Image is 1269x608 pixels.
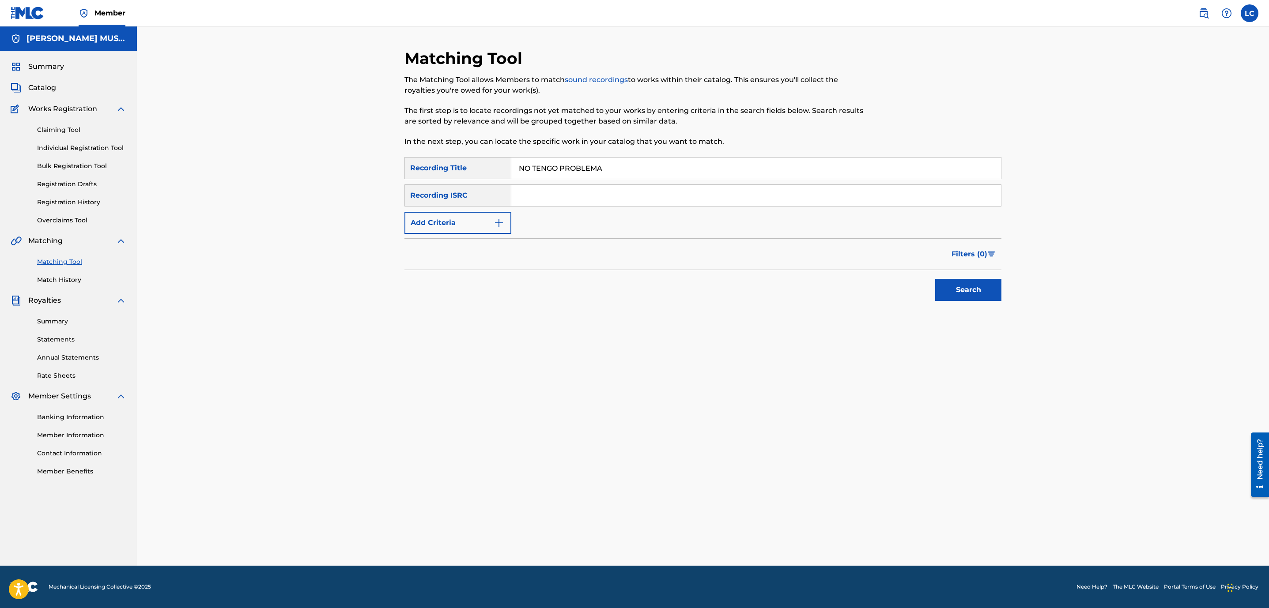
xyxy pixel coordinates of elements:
a: Need Help? [1076,583,1107,591]
a: Summary [37,317,126,326]
span: Filters ( 0 ) [952,249,987,259]
a: Individual Registration Tool [37,143,126,153]
span: Matching [28,236,63,246]
h2: Matching Tool [404,49,527,68]
a: Overclaims Tool [37,216,126,225]
button: Search [935,279,1001,301]
img: Member Settings [11,391,21,402]
div: Help [1218,4,1235,22]
span: Catalog [28,83,56,93]
a: Match History [37,275,126,285]
a: SummarySummary [11,61,64,72]
img: search [1198,8,1209,19]
img: expand [116,236,126,246]
p: The first step is to locate recordings not yet matched to your works by entering criteria in the ... [404,105,864,127]
a: Claiming Tool [37,125,126,135]
img: Top Rightsholder [79,8,89,19]
img: MLC Logo [11,7,45,19]
form: Search Form [404,157,1001,305]
a: Bulk Registration Tool [37,161,126,171]
iframe: Chat Widget [1225,566,1269,608]
p: The Matching Tool allows Members to match to works within their catalog. This ensures you'll coll... [404,75,864,96]
img: expand [116,104,126,114]
span: Member Settings [28,391,91,402]
div: Drag [1227,574,1233,601]
span: Royalties [28,295,61,306]
span: Member [94,8,125,18]
a: Matching Tool [37,257,126,266]
a: CatalogCatalog [11,83,56,93]
span: Summary [28,61,64,72]
a: sound recordings [565,75,628,84]
img: Accounts [11,34,21,44]
iframe: Resource Center [1244,429,1269,500]
a: Annual Statements [37,353,126,362]
a: Registration History [37,198,126,207]
button: Add Criteria [404,212,511,234]
p: In the next step, you can locate the specific work in your catalog that you want to match. [404,136,864,147]
a: The MLC Website [1113,583,1159,591]
a: Banking Information [37,413,126,422]
a: Statements [37,335,126,344]
img: expand [116,295,126,306]
img: help [1221,8,1232,19]
img: Summary [11,61,21,72]
a: Member Information [37,431,126,440]
span: Works Registration [28,104,97,114]
img: Matching [11,236,22,246]
img: 9d2ae6d4665cec9f34b9.svg [494,218,504,228]
a: Rate Sheets [37,371,126,380]
span: Mechanical Licensing Collective © 2025 [49,583,151,591]
a: Registration Drafts [37,180,126,189]
a: Contact Information [37,449,126,458]
img: filter [988,251,995,257]
a: Portal Terms of Use [1164,583,1216,591]
img: expand [116,391,126,402]
img: logo [11,582,38,592]
div: User Menu [1241,4,1258,22]
img: Catalog [11,83,21,93]
a: Public Search [1195,4,1212,22]
a: Privacy Policy [1221,583,1258,591]
button: Filters (0) [946,243,1001,265]
img: Works Registration [11,104,22,114]
img: Royalties [11,295,21,306]
a: Member Benefits [37,467,126,476]
h5: MAXIMO AGUIRRE MUSIC PUBLISHING, INC. [26,34,126,44]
